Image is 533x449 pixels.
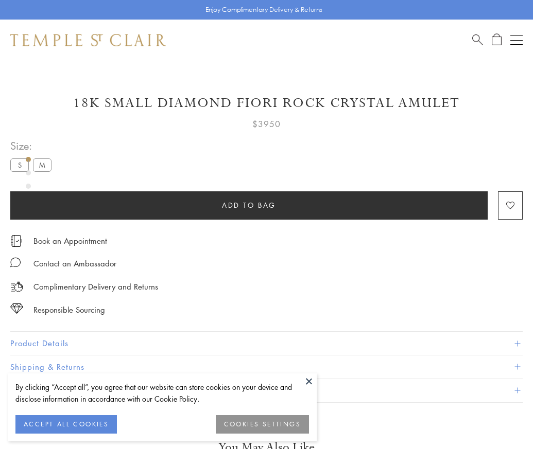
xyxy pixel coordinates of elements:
[33,280,158,293] p: Complimentary Delivery and Returns
[10,235,23,247] img: icon_appointment.svg
[10,332,523,355] button: Product Details
[33,303,105,316] div: Responsible Sourcing
[222,200,276,211] span: Add to bag
[10,191,488,220] button: Add to bag
[15,381,309,405] div: By clicking “Accept all”, you agree that our website can store cookies on your device and disclos...
[26,154,31,224] div: Product gallery navigation
[33,158,51,171] label: M
[216,415,309,434] button: COOKIES SETTINGS
[33,235,107,246] a: Book an Appointment
[15,415,117,434] button: ACCEPT ALL COOKIES
[510,34,523,46] button: Open navigation
[10,303,23,314] img: icon_sourcing.svg
[10,257,21,267] img: MessageIcon-01_2.svg
[10,280,23,293] img: icon_delivery.svg
[472,33,483,46] a: Search
[10,355,523,379] button: Shipping & Returns
[10,137,56,154] span: Size:
[10,34,166,46] img: Temple St. Clair
[252,117,281,131] span: $3950
[33,257,116,270] div: Contact an Ambassador
[492,33,502,46] a: Open Shopping Bag
[205,5,322,15] p: Enjoy Complimentary Delivery & Returns
[10,158,29,171] label: S
[10,94,523,112] h1: 18K Small Diamond Fiori Rock Crystal Amulet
